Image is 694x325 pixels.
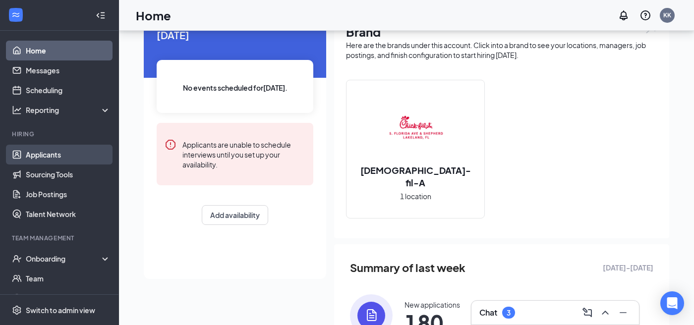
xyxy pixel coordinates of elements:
div: Reporting [26,105,111,115]
div: Onboarding [26,254,102,264]
svg: Settings [12,305,22,315]
a: Messages [26,60,111,80]
h3: Chat [479,307,497,318]
a: Scheduling [26,80,111,100]
svg: Error [165,139,176,151]
svg: UserCheck [12,254,22,264]
a: DocumentsCrown [26,288,111,308]
div: Here are the brands under this account. Click into a brand to see your locations, managers, job p... [346,40,657,60]
h1: Home [136,7,171,24]
div: KK [663,11,671,19]
span: [DATE] [157,27,313,43]
a: Job Postings [26,184,111,204]
svg: ComposeMessage [581,307,593,319]
a: Home [26,41,111,60]
span: No events scheduled for [DATE] . [183,82,288,93]
svg: QuestionInfo [639,9,651,21]
a: Applicants [26,145,111,164]
div: Team Management [12,234,109,242]
span: 1 location [400,191,431,202]
svg: Collapse [96,10,106,20]
span: [DATE] - [DATE] [603,262,653,273]
div: Hiring [12,130,109,138]
span: Summary of last week [350,259,465,276]
div: Open Intercom Messenger [660,291,684,315]
button: Minimize [615,305,631,321]
button: ComposeMessage [579,305,595,321]
svg: WorkstreamLogo [11,10,21,20]
svg: Minimize [617,307,629,319]
svg: Analysis [12,105,22,115]
button: ChevronUp [597,305,613,321]
a: Talent Network [26,204,111,224]
div: New applications [405,300,460,310]
a: Sourcing Tools [26,164,111,184]
h1: Brand [346,23,657,40]
button: Add availability [202,205,268,225]
a: Team [26,269,111,288]
svg: Notifications [618,9,630,21]
div: Applicants are unable to schedule interviews until you set up your availability. [182,139,305,169]
svg: ChevronUp [599,307,611,319]
img: Chick-fil-A [384,97,447,160]
h2: [DEMOGRAPHIC_DATA]-fil-A [347,164,484,189]
div: 3 [507,309,511,317]
div: Switch to admin view [26,305,95,315]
